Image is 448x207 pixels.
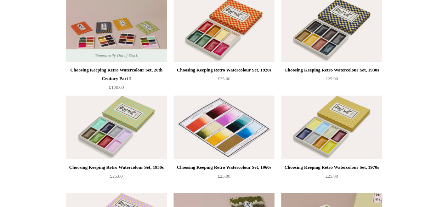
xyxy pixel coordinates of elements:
div: Choosing Keeping Retro Watercolour Set, 1950s [68,163,165,172]
div: Choosing Keeping Retro Watercolour Set, 1930s [283,66,380,74]
span: £100.00 [109,85,124,90]
img: Choosing Keeping Retro Watercolour Set, 1970s [281,96,382,159]
span: Temporarily Out of Stock [88,49,145,62]
span: £25.00 [218,173,231,179]
span: £25.00 [218,76,231,81]
div: Choosing Keeping Retro Watercolour Set, 1920s [175,66,272,74]
a: Choosing Keeping Retro Watercolour Set, 1930s £25.00 [281,66,382,95]
a: Choosing Keeping Retro Watercolour Set, 1960s £25.00 [174,163,274,192]
span: £25.00 [325,76,338,81]
span: £25.00 [325,173,338,179]
a: Choosing Keeping Retro Watercolour Set, 1970s £25.00 [281,163,382,192]
img: Choosing Keeping Retro Watercolour Set, 1960s [174,96,274,159]
a: Choosing Keeping Retro Watercolour Set, 1950s £25.00 [66,163,167,192]
img: Choosing Keeping Retro Watercolour Set, 1950s [66,96,167,159]
div: Choosing Keeping Retro Watercolour Set, 1970s [283,163,380,172]
a: Choosing Keeping Retro Watercolour Set, 1950s Choosing Keeping Retro Watercolour Set, 1950s [66,96,167,159]
div: Choosing Keeping Retro Watercolour Set, 20th Century Part I [68,66,165,83]
div: Choosing Keeping Retro Watercolour Set, 1960s [175,163,272,172]
a: Choosing Keeping Retro Watercolour Set, 1970s Choosing Keeping Retro Watercolour Set, 1970s [281,96,382,159]
a: Choosing Keeping Retro Watercolour Set, 1960s Choosing Keeping Retro Watercolour Set, 1960s [174,96,274,159]
a: Choosing Keeping Retro Watercolour Set, 20th Century Part I £100.00 [66,66,167,95]
a: Choosing Keeping Retro Watercolour Set, 1920s £25.00 [174,66,274,95]
span: £25.00 [110,173,123,179]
